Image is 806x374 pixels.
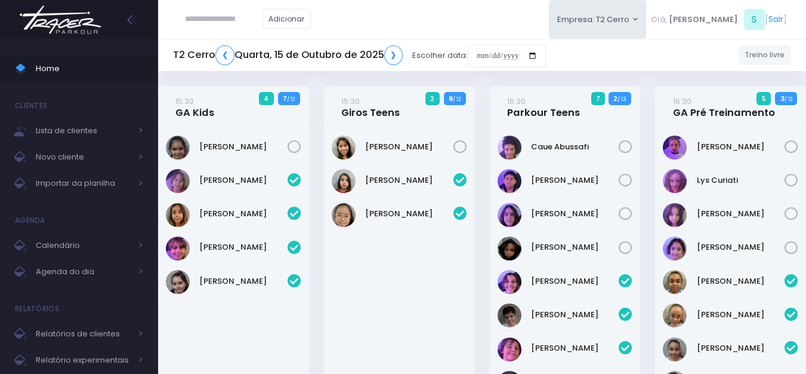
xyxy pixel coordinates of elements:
span: [PERSON_NAME] [669,14,738,26]
a: [PERSON_NAME] [199,241,288,253]
img: Yeshe Idargo Kis [498,237,521,260]
img: Marina Winck Arantes [166,203,190,227]
a: [PERSON_NAME] [199,208,288,220]
strong: 9 [449,94,453,103]
a: [PERSON_NAME] [697,208,785,220]
a: [PERSON_NAME] [531,208,619,220]
a: [PERSON_NAME] [199,141,288,153]
a: [PERSON_NAME] [199,275,288,287]
img: Nina Hakim [498,203,521,227]
span: Agenda do dia [36,264,131,280]
a: 15:30Giros Teens [341,95,400,119]
span: Lista de clientes [36,123,131,139]
div: [ ] [646,6,791,33]
a: Adicionar [263,9,311,29]
img: Gabriel Amaral Alves [498,304,521,327]
img: Julia Pacheco Duarte [663,304,687,327]
span: Olá, [651,14,667,26]
img: Caue Abussafi [498,136,521,160]
a: 16:30GA Pré Treinamento [673,95,775,119]
img: Valentina Relvas Souza [166,270,190,294]
a: [PERSON_NAME] [697,141,785,153]
a: Lys Curiati [697,174,785,186]
img: Gabriel Leão [498,338,521,361]
a: Treino livre [739,45,792,65]
a: [PERSON_NAME] [531,241,619,253]
a: [PERSON_NAME] [199,174,288,186]
strong: 2 [613,94,617,103]
img: Rafaela Matos [663,237,687,260]
span: Calendário [36,238,131,253]
a: 15:30GA Kids [175,95,214,119]
a: Sair [768,13,783,26]
span: Novo cliente [36,149,131,165]
small: / 12 [287,96,295,103]
small: / 12 [785,96,792,103]
small: 16:30 [507,96,526,107]
a: [PERSON_NAME] [365,208,453,220]
img: Lys Curiati [663,169,687,193]
h4: Clientes [15,94,47,118]
span: 5 [756,92,771,105]
img: Laura da Silva Borges [166,136,190,160]
strong: 3 [780,94,785,103]
a: [PERSON_NAME] [697,309,785,321]
a: [PERSON_NAME] [531,174,619,186]
img: Estela Nunes catto [498,270,521,294]
small: 16:30 [673,96,691,107]
span: Home [36,61,143,76]
span: S [744,9,765,30]
img: Luana Beggs [332,169,356,193]
a: [PERSON_NAME] [531,309,619,321]
a: [PERSON_NAME] [697,275,785,287]
img: Felipe Jorge Bittar Sousa [498,169,521,193]
a: 16:30Parkour Teens [507,95,580,119]
img: Natália Mie Sunami [332,203,356,227]
span: 4 [259,92,274,105]
span: 7 [591,92,606,105]
img: Caroline Pacheco Duarte [663,270,687,294]
img: Maria lana lewin [663,203,687,227]
strong: 7 [283,94,287,103]
a: ❯ [384,45,403,65]
img: Catharina Morais Ablas [332,136,356,160]
h5: T2 Cerro Quarta, 15 de Outubro de 2025 [173,45,403,65]
a: [PERSON_NAME] [697,241,785,253]
img: Amora vizer cerqueira [166,169,190,193]
span: Relatório experimentais [36,352,131,368]
a: [PERSON_NAME] [531,342,619,354]
div: Escolher data: [173,42,546,69]
a: [PERSON_NAME] [365,141,453,153]
small: / 13 [617,96,626,103]
img: Isabella Rodrigues Tavares [663,136,687,160]
small: 15:30 [175,96,194,107]
img: Martina Bertoluci [166,237,190,260]
span: 2 [425,92,440,105]
a: Caue Abussafi [531,141,619,153]
span: Importar da planilha [36,176,131,191]
span: Relatórios de clientes [36,326,131,342]
small: / 12 [453,96,461,103]
small: 15:30 [341,96,360,107]
img: Kayla Sara kawabe [663,338,687,361]
h4: Relatórios [15,297,59,321]
a: [PERSON_NAME] [531,275,619,287]
h4: Agenda [15,209,45,232]
a: ❮ [215,45,234,65]
a: [PERSON_NAME] [697,342,785,354]
a: [PERSON_NAME] [365,174,453,186]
